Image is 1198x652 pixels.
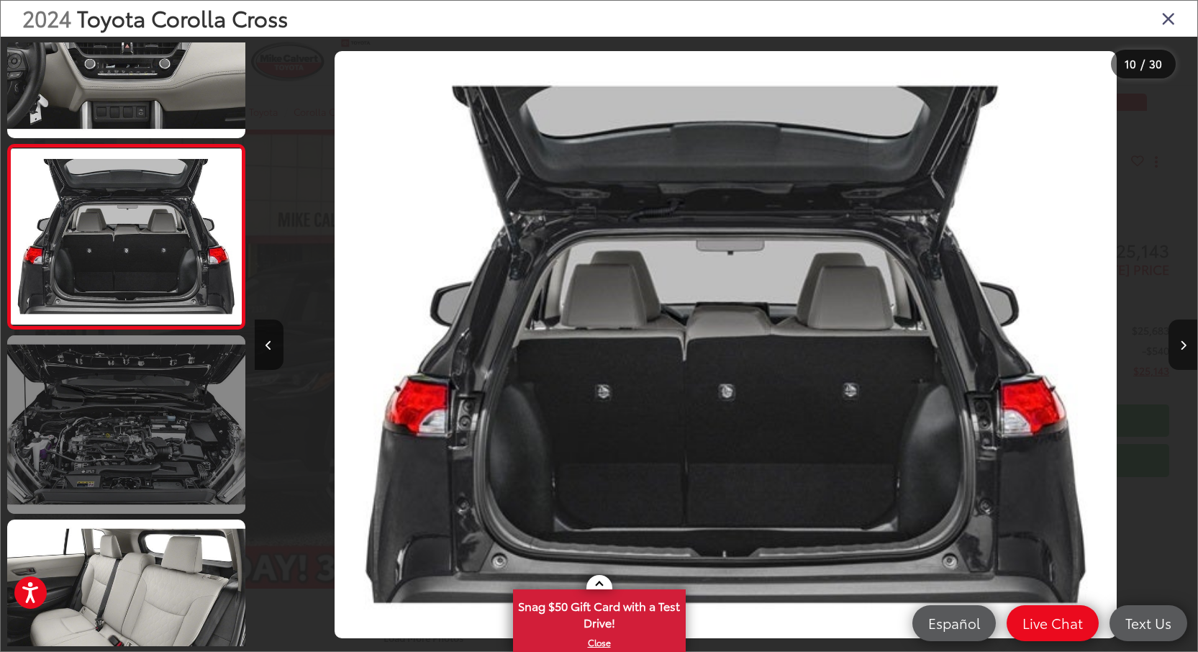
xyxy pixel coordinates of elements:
a: Live Chat [1007,605,1099,641]
img: 2024 Toyota Corolla Cross L [9,149,244,325]
button: Next image [1168,320,1197,370]
a: Español [912,605,996,641]
span: Text Us [1118,614,1179,632]
div: 2024 Toyota Corolla Cross L 9 [254,51,1197,638]
span: / [1139,59,1146,69]
span: Live Chat [1015,614,1090,632]
span: Español [921,614,987,632]
span: 30 [1149,55,1162,71]
span: Snag $50 Gift Card with a Test Drive! [514,591,684,635]
span: 2024 [22,2,71,33]
img: 2024 Toyota Corolla Cross L [335,51,1117,638]
i: Close gallery [1161,9,1176,27]
a: Text Us [1109,605,1187,641]
span: 10 [1125,55,1136,71]
span: Toyota Corolla Cross [77,2,288,33]
button: Previous image [255,320,283,370]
